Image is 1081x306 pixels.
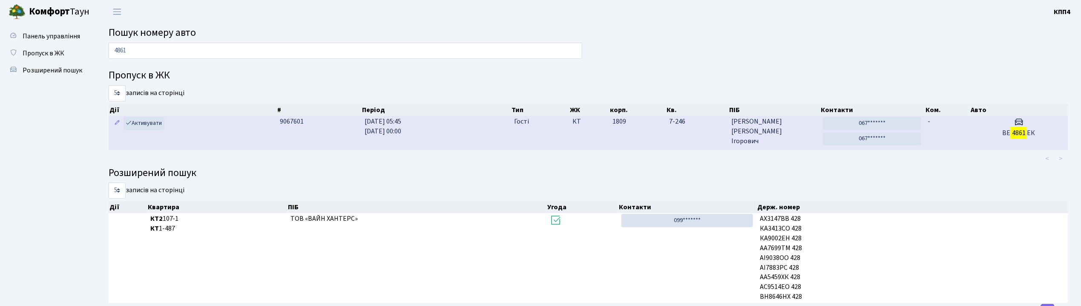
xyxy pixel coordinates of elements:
th: Дії [109,104,276,116]
span: 107-1 1-487 [150,214,284,234]
a: КПП4 [1054,7,1071,17]
label: записів на сторінці [109,182,184,199]
button: Переключити навігацію [106,5,128,19]
b: Комфорт [29,5,70,18]
span: Таун [29,5,89,19]
select: записів на сторінці [109,182,126,199]
a: Панель управління [4,28,89,45]
select: записів на сторінці [109,85,126,101]
label: записів на сторінці [109,85,184,101]
b: КТ2 [150,214,163,223]
span: 1809 [612,117,626,126]
mark: 4861 [1011,127,1027,139]
span: 9067601 [280,117,304,126]
a: Активувати [124,117,164,130]
span: Пропуск в ЖК [23,49,64,58]
span: АХ3147ВВ 428 КА3413СО 428 КА9002ЕН 428 АА7699ТМ 428 АІ9038ОО 428 АІ7883РС 428 АА5459ХК 428 АС9514... [760,214,1065,299]
span: ТОВ «ВАЙН ХАНТЕРС» [290,214,358,223]
th: Тип [511,104,569,116]
th: Угода [546,201,618,213]
a: Редагувати [112,117,122,130]
th: ПІБ [287,201,546,213]
span: Гості [514,117,529,127]
span: Розширений пошук [23,66,82,75]
h5: ВЕ ЕК [973,129,1065,137]
th: ЖК [569,104,609,116]
span: - [928,117,931,126]
th: Контакти [618,201,757,213]
h4: Розширений пошук [109,167,1068,179]
th: Кв. [666,104,728,116]
span: Пошук номеру авто [109,25,196,40]
th: Період [361,104,511,116]
img: logo.png [9,3,26,20]
th: Квартира [147,201,287,213]
th: Авто [970,104,1069,116]
input: Пошук [109,43,582,59]
th: Ком. [925,104,970,116]
th: корп. [609,104,666,116]
th: # [276,104,361,116]
span: Панель управління [23,32,80,41]
span: КТ [572,117,606,127]
span: [DATE] 05:45 [DATE] 00:00 [365,117,401,136]
h4: Пропуск в ЖК [109,69,1068,82]
a: Розширений пошук [4,62,89,79]
span: [PERSON_NAME] [PERSON_NAME] Ігорович [731,117,816,146]
th: Дії [109,201,147,213]
th: ПІБ [728,104,820,116]
span: 7-246 [669,117,725,127]
a: Пропуск в ЖК [4,45,89,62]
b: КТ [150,224,159,233]
th: Держ. номер [756,201,1068,213]
th: Контакти [820,104,925,116]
